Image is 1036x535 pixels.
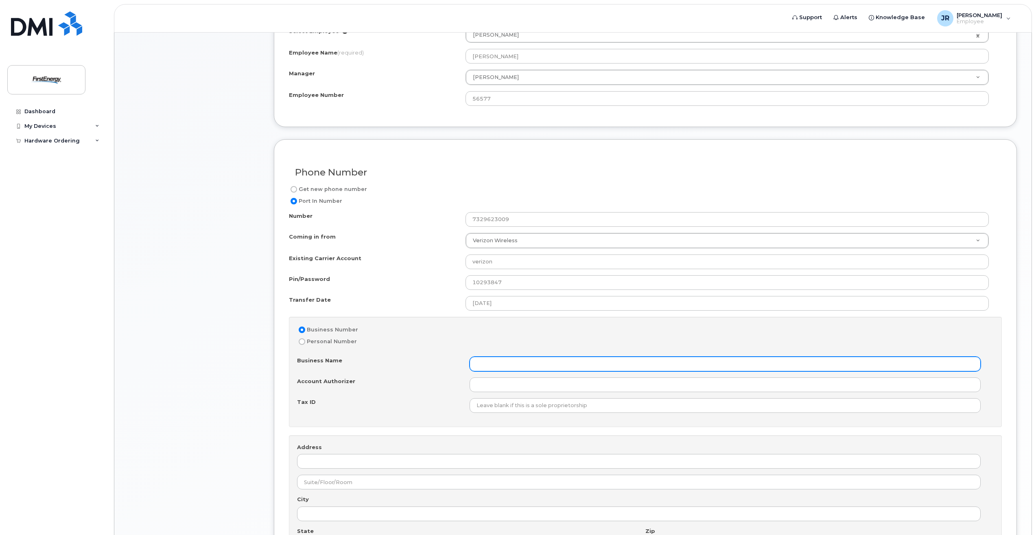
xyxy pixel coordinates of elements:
label: Personal Number [297,337,357,346]
span: [PERSON_NAME] [957,12,1002,18]
label: Employee Number [289,91,344,99]
span: Support [799,13,822,22]
div: Jack Ragusa [931,10,1016,26]
span: Employee [957,18,1002,25]
label: Pin/Password [289,275,330,283]
span: Knowledge Base [876,13,925,22]
span: Alerts [840,13,857,22]
input: Suite/Floor/Room [297,475,981,489]
label: Zip [645,527,655,535]
input: Leave blank if you don't know the number [466,91,989,106]
label: Business Name [297,357,342,364]
label: Transfer Date [289,296,331,304]
a: Support [787,9,828,26]
label: Coming in from [289,233,336,241]
label: Get new phone number [289,184,367,194]
span: Patrick Carfano [473,74,519,80]
input: Please fill out this field [466,49,989,64]
label: State [297,527,314,535]
h3: Phone Number [295,167,996,178]
label: City [297,496,309,503]
a: Alerts [828,9,863,26]
span: JR [941,13,949,23]
input: Get new phone number [291,186,297,193]
label: Employee Name [289,49,364,57]
label: Tax ID [297,398,316,406]
input: Business Number [299,327,305,333]
label: Address [297,443,322,451]
label: Existing Carrier Account [289,254,361,262]
input: optional, leave blank if not needed [466,275,989,290]
label: Business Number [297,325,358,335]
span: Verizon Wireless [473,237,518,243]
iframe: Messenger Launcher [1001,500,1030,529]
label: Account Authorizer [297,377,355,385]
label: Manager [289,70,315,77]
label: Number [289,212,313,220]
a: Verizon Wireless [466,233,988,248]
span: (required) [337,49,364,56]
label: Port In Number [289,196,342,206]
input: Port In Number [291,198,297,204]
a: [PERSON_NAME] [466,70,988,85]
span: [PERSON_NAME] [468,31,519,39]
input: Personal Number [299,338,305,345]
a: Knowledge Base [863,9,931,26]
a: [PERSON_NAME] [466,28,988,42]
input: Leave blank if this is a sole proprietorship [470,398,981,413]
